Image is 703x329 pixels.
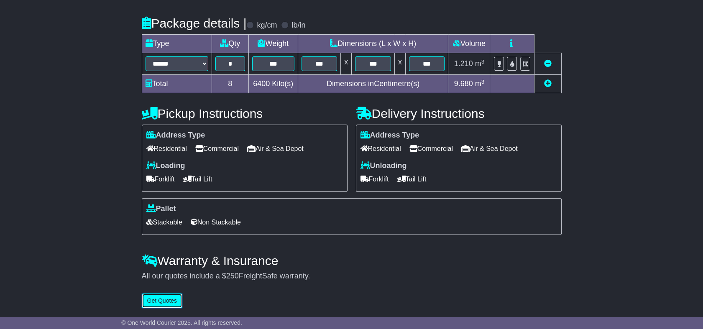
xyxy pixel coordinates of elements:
span: m [475,59,485,68]
span: 1.210 [454,59,473,68]
td: x [394,53,405,75]
td: Type [142,35,212,53]
span: Forklift [146,173,175,186]
td: x [341,53,352,75]
span: Residential [146,142,187,155]
span: 9.680 [454,79,473,88]
td: Total [142,75,212,93]
span: Forklift [360,173,389,186]
td: Volume [448,35,490,53]
td: Dimensions (L x W x H) [298,35,448,53]
label: kg/cm [257,21,277,30]
label: Address Type [360,131,419,140]
h4: Warranty & Insurance [142,254,562,268]
span: Tail Lift [397,173,427,186]
span: Commercial [195,142,239,155]
label: Unloading [360,161,407,171]
span: Tail Lift [183,173,212,186]
span: Commercial [409,142,453,155]
span: 6400 [253,79,270,88]
td: Qty [212,35,248,53]
h4: Delivery Instructions [356,107,562,120]
label: Loading [146,161,185,171]
span: Non Stackable [191,216,241,229]
label: lb/in [291,21,305,30]
span: Residential [360,142,401,155]
button: Get Quotes [142,293,183,308]
span: 250 [226,272,239,280]
span: Air & Sea Depot [461,142,518,155]
a: Remove this item [544,59,552,68]
td: 8 [212,75,248,93]
label: Address Type [146,131,205,140]
td: Dimensions in Centimetre(s) [298,75,448,93]
span: m [475,79,485,88]
sup: 3 [481,79,485,85]
td: Weight [248,35,298,53]
label: Pallet [146,204,176,214]
span: © One World Courier 2025. All rights reserved. [121,319,242,326]
h4: Pickup Instructions [142,107,348,120]
span: Stackable [146,216,182,229]
span: Air & Sea Depot [247,142,304,155]
div: All our quotes include a $ FreightSafe warranty. [142,272,562,281]
a: Add new item [544,79,552,88]
td: Kilo(s) [248,75,298,93]
sup: 3 [481,59,485,65]
h4: Package details | [142,16,247,30]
